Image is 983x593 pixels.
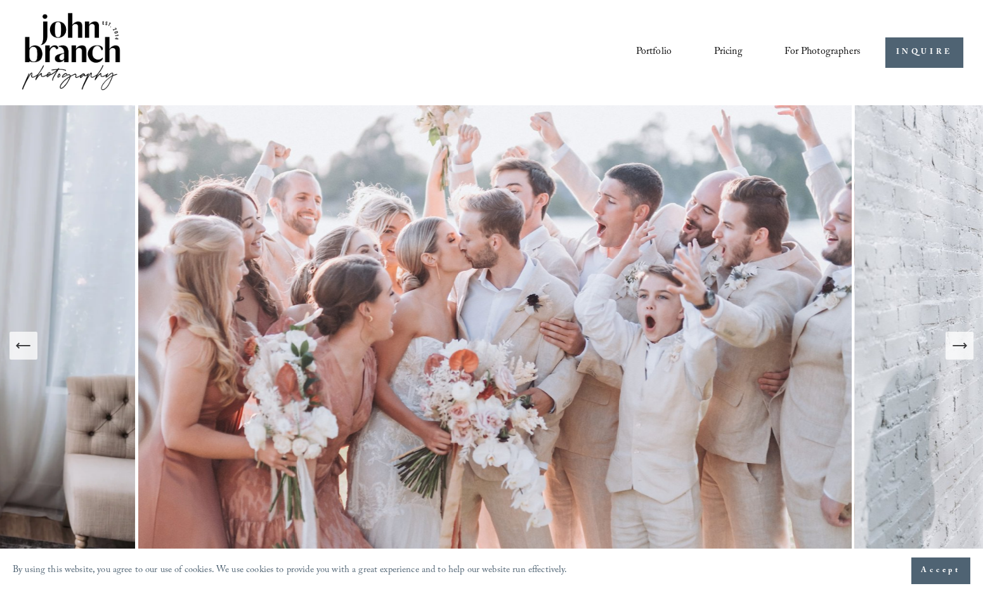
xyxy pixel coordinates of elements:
a: folder dropdown [784,42,861,63]
p: By using this website, you agree to our use of cookies. We use cookies to provide you with a grea... [13,562,568,580]
a: Portfolio [636,42,672,63]
span: For Photographers [784,42,861,62]
img: A wedding party celebrating outdoors, featuring a bride and groom kissing amidst cheering bridesm... [135,105,855,585]
button: Next Slide [946,332,973,360]
span: Accept [921,564,961,577]
a: Pricing [714,42,743,63]
img: John Branch IV Photography [20,10,122,96]
button: Previous Slide [10,332,37,360]
button: Accept [911,557,970,584]
a: INQUIRE [885,37,963,68]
